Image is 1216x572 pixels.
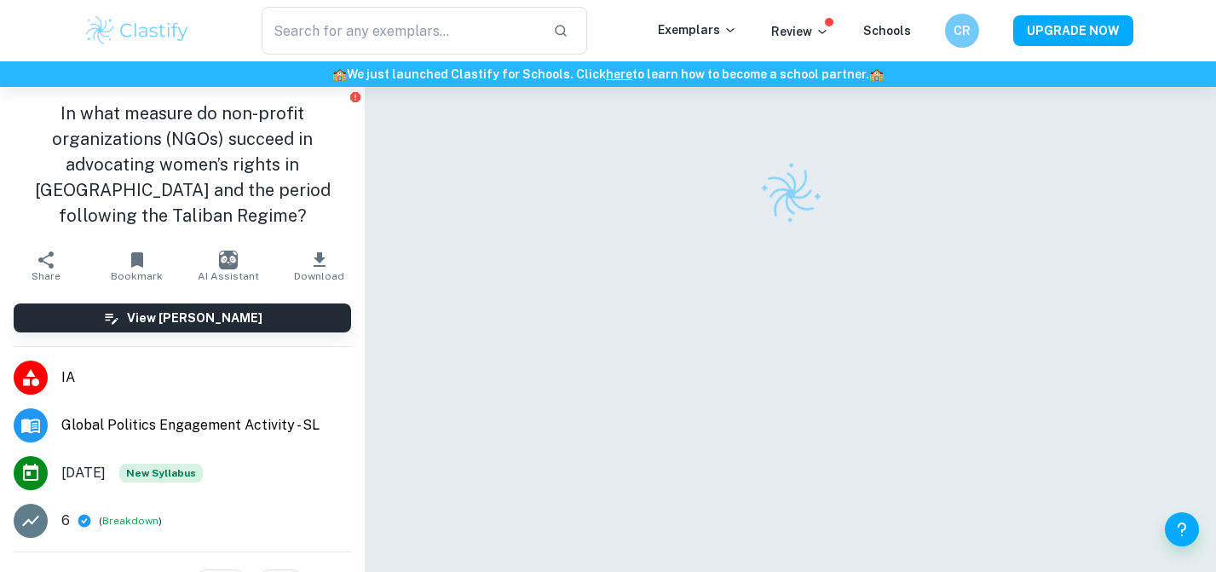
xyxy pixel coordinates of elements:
input: Search for any exemplars... [262,7,540,55]
button: UPGRADE NOW [1013,15,1133,46]
button: CR [945,14,979,48]
span: Share [32,270,61,282]
p: 6 [61,511,70,531]
a: here [606,67,632,81]
span: New Syllabus [119,464,203,482]
h1: In what measure do non-profit organizations (NGOs) succeed in advocating women’s rights in [GEOGR... [14,101,351,228]
h6: View [PERSON_NAME] [127,309,262,327]
button: Download [274,242,365,290]
p: Review [771,22,829,41]
span: AI Assistant [198,270,259,282]
button: Bookmark [91,242,182,290]
img: Clastify logo [748,152,833,236]
span: [DATE] [61,463,106,483]
a: Schools [863,24,911,38]
span: 🏫 [332,67,347,81]
img: Clastify logo [84,14,192,48]
button: AI Assistant [182,242,274,290]
span: Global Politics Engagement Activity - SL [61,415,351,436]
span: ( ) [99,513,162,529]
button: Help and Feedback [1165,512,1199,546]
button: View [PERSON_NAME] [14,303,351,332]
button: Report issue [349,90,361,103]
p: Exemplars [658,20,737,39]
img: AI Assistant [219,251,238,269]
h6: We just launched Clastify for Schools. Click to learn how to become a school partner. [3,65,1213,84]
div: Starting from the May 2026 session, the Global Politics Engagement Activity requirements have cha... [119,464,203,482]
span: Bookmark [111,270,163,282]
span: Download [294,270,344,282]
span: IA [61,367,351,388]
button: Breakdown [102,513,158,529]
span: 🏫 [869,67,884,81]
h6: CR [952,21,971,40]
